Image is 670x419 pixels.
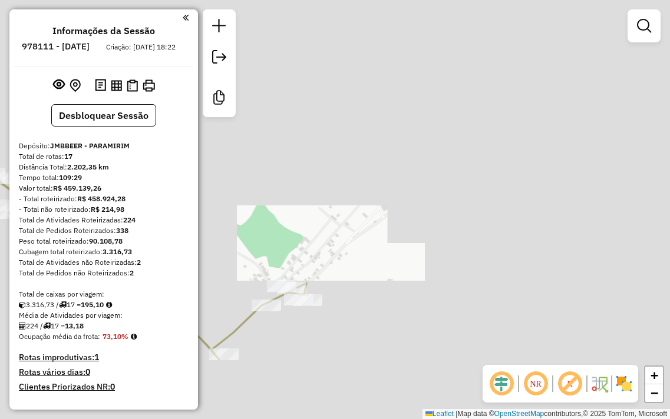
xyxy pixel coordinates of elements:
[52,25,155,36] h4: Informações da Sessão
[19,353,189,363] h4: Rotas improdutivas:
[19,162,189,172] div: Distância Total:
[116,226,128,235] strong: 338
[19,289,189,300] div: Total de caixas por viagem:
[22,41,90,52] h6: 978111 - [DATE]
[590,374,609,393] img: Fluxo de ruas
[19,247,189,257] div: Cubagem total roteirizado:
[106,301,112,308] i: Meta Caixas/viagem: 1,00 Diferença: 194,10
[51,104,156,127] button: Desbloquear Sessão
[19,151,189,162] div: Total de rotas:
[67,77,83,95] button: Centralizar mapa no depósito ou ponto de apoio
[615,374,633,393] img: Exibir/Ocultar setores
[645,367,663,384] a: Zoom in
[67,162,109,171] strong: 2.202,35 km
[425,410,454,418] a: Leaflet
[131,333,137,340] em: Média calculada utilizando a maior ocupação (%Peso ou %Cubagem) de cada rota da sessão. Rotas cro...
[50,141,130,150] strong: JMBBEER - PARAMIRIM
[207,45,231,72] a: Exportar sessão
[651,368,658,383] span: +
[103,332,128,341] strong: 73,10%
[645,384,663,402] a: Zoom out
[93,77,108,95] button: Logs desbloquear sessão
[487,370,516,398] span: Ocultar deslocamento
[140,77,157,94] button: Imprimir Rotas
[81,300,104,309] strong: 195,10
[19,310,189,321] div: Média de Atividades por viagem:
[103,247,132,256] strong: 3.316,73
[53,184,101,192] strong: R$ 459.139,26
[19,332,100,341] span: Ocupação média da frota:
[19,268,189,278] div: Total de Pedidos não Roteirizados:
[94,352,99,363] strong: 1
[19,236,189,247] div: Peso total roteirizado:
[19,301,26,308] i: Cubagem total roteirizado
[207,86,231,112] a: Criar modelo
[19,194,189,204] div: - Total roteirizado:
[19,204,189,215] div: - Total não roteirizado:
[91,205,124,214] strong: R$ 214,98
[19,322,26,330] i: Total de Atividades
[137,258,141,267] strong: 2
[423,409,670,419] div: Map data © contributors,© 2025 TomTom, Microsoft
[456,410,457,418] span: |
[207,14,231,41] a: Nova sessão e pesquisa
[110,381,115,392] strong: 0
[130,268,134,277] strong: 2
[89,237,123,245] strong: 90.108,78
[632,14,656,38] a: Exibir filtros
[19,215,189,225] div: Total de Atividades Roteirizadas:
[123,215,136,224] strong: 224
[494,410,544,418] a: OpenStreetMap
[124,77,140,94] button: Visualizar Romaneio
[101,42,180,52] div: Criação: [DATE] 18:22
[108,77,124,93] button: Visualizar relatório de Roteirização
[651,385,658,400] span: −
[19,141,189,151] div: Depósito:
[77,194,126,203] strong: R$ 458.924,28
[556,370,584,398] span: Exibir rótulo
[43,322,51,330] i: Total de rotas
[65,321,84,330] strong: 13,18
[85,367,90,377] strong: 0
[59,173,82,182] strong: 109:29
[522,370,550,398] span: Ocultar NR
[64,152,72,161] strong: 17
[19,321,189,331] div: 224 / 17 =
[183,11,189,24] a: Clique aqui para minimizar o painel
[51,76,67,95] button: Exibir sessão original
[19,367,189,377] h4: Rotas vários dias:
[19,183,189,194] div: Valor total:
[19,225,189,236] div: Total de Pedidos Roteirizados:
[19,257,189,268] div: Total de Atividades não Roteirizadas:
[19,172,189,183] div: Tempo total:
[19,382,189,392] h4: Clientes Priorizados NR:
[59,301,67,308] i: Total de rotas
[19,300,189,310] div: 3.316,73 / 17 =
